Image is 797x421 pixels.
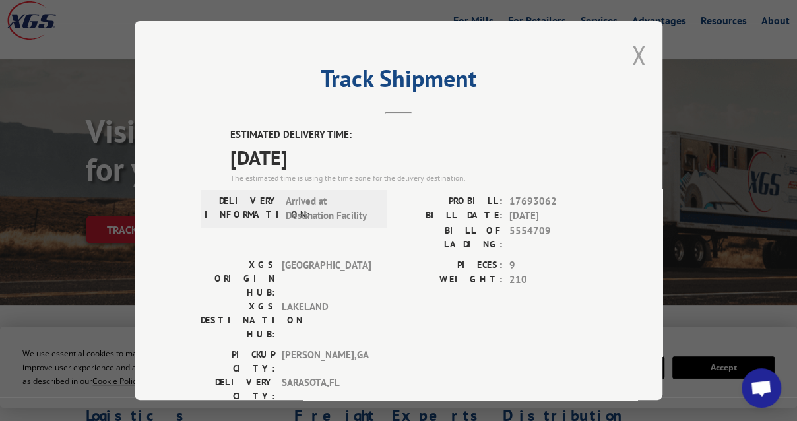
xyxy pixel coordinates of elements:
[201,299,275,340] label: XGS DESTINATION HUB:
[201,69,596,94] h2: Track Shipment
[205,193,279,223] label: DELIVERY INFORMATION:
[230,172,596,183] div: The estimated time is using the time zone for the delivery destination.
[398,223,503,251] label: BILL OF LADING:
[282,375,371,403] span: SARASOTA , FL
[742,368,781,408] div: Open chat
[509,273,596,288] span: 210
[398,273,503,288] label: WEIGHT:
[282,347,371,375] span: [PERSON_NAME] , GA
[398,257,503,273] label: PIECES:
[201,375,275,403] label: DELIVERY CITY:
[201,257,275,299] label: XGS ORIGIN HUB:
[286,193,375,223] span: Arrived at Destination Facility
[398,209,503,224] label: BILL DATE:
[509,223,596,251] span: 5554709
[509,193,596,209] span: 17693062
[282,257,371,299] span: [GEOGRAPHIC_DATA]
[398,193,503,209] label: PROBILL:
[230,142,596,172] span: [DATE]
[230,127,596,143] label: ESTIMATED DELIVERY TIME:
[201,347,275,375] label: PICKUP CITY:
[509,257,596,273] span: 9
[509,209,596,224] span: [DATE]
[282,299,371,340] span: LAKELAND
[631,38,646,73] button: Close modal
